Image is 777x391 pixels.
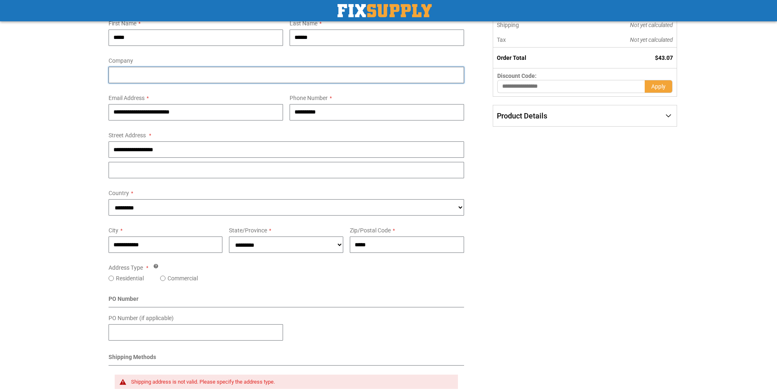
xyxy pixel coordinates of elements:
[645,80,673,93] button: Apply
[290,95,328,101] span: Phone Number
[229,227,267,234] span: State/Province
[109,132,146,139] span: Street Address
[109,353,464,366] div: Shipping Methods
[493,32,575,48] th: Tax
[109,95,145,101] span: Email Address
[109,190,129,196] span: Country
[109,57,133,64] span: Company
[116,274,144,282] label: Residential
[655,55,673,61] span: $43.07
[497,111,547,120] span: Product Details
[290,20,317,27] span: Last Name
[497,73,537,79] span: Discount Code:
[651,83,666,90] span: Apply
[630,36,673,43] span: Not yet calculated
[350,227,391,234] span: Zip/Postal Code
[338,4,432,17] a: store logo
[497,55,526,61] strong: Order Total
[109,227,118,234] span: City
[109,264,143,271] span: Address Type
[109,295,464,307] div: PO Number
[630,22,673,28] span: Not yet calculated
[109,20,136,27] span: First Name
[168,274,198,282] label: Commercial
[131,379,450,385] div: Shipping address is not valid. Please specify the address type.
[497,22,519,28] span: Shipping
[338,4,432,17] img: Fix Industrial Supply
[109,315,174,321] span: PO Number (if applicable)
